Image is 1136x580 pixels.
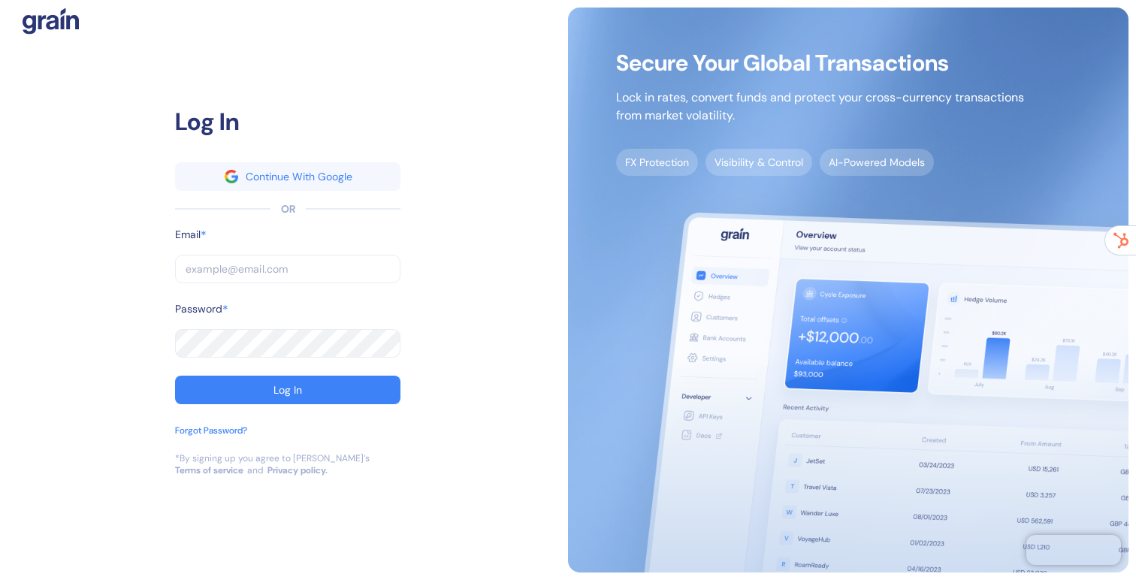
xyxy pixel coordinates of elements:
iframe: Chatra live chat [1026,535,1121,565]
label: Email [175,227,201,243]
span: Secure Your Global Transactions [616,56,1024,71]
button: Forgot Password? [175,424,247,452]
span: FX Protection [616,149,698,176]
span: Visibility & Control [705,149,812,176]
div: OR [281,201,295,217]
input: example@email.com [175,255,400,283]
img: logo [23,8,79,35]
label: Password [175,301,222,317]
div: and [247,464,264,476]
div: *By signing up you agree to [PERSON_NAME]’s [175,452,370,464]
a: Privacy policy. [267,464,328,476]
div: Forgot Password? [175,424,247,437]
span: AI-Powered Models [820,149,934,176]
p: Lock in rates, convert funds and protect your cross-currency transactions from market volatility. [616,89,1024,125]
button: googleContinue With Google [175,162,400,191]
button: Log In [175,376,400,404]
div: Continue With Google [246,171,352,182]
img: google [225,170,238,183]
div: Log In [273,385,302,395]
a: Terms of service [175,464,243,476]
div: Log In [175,104,400,140]
img: signup-main-image [568,8,1128,572]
